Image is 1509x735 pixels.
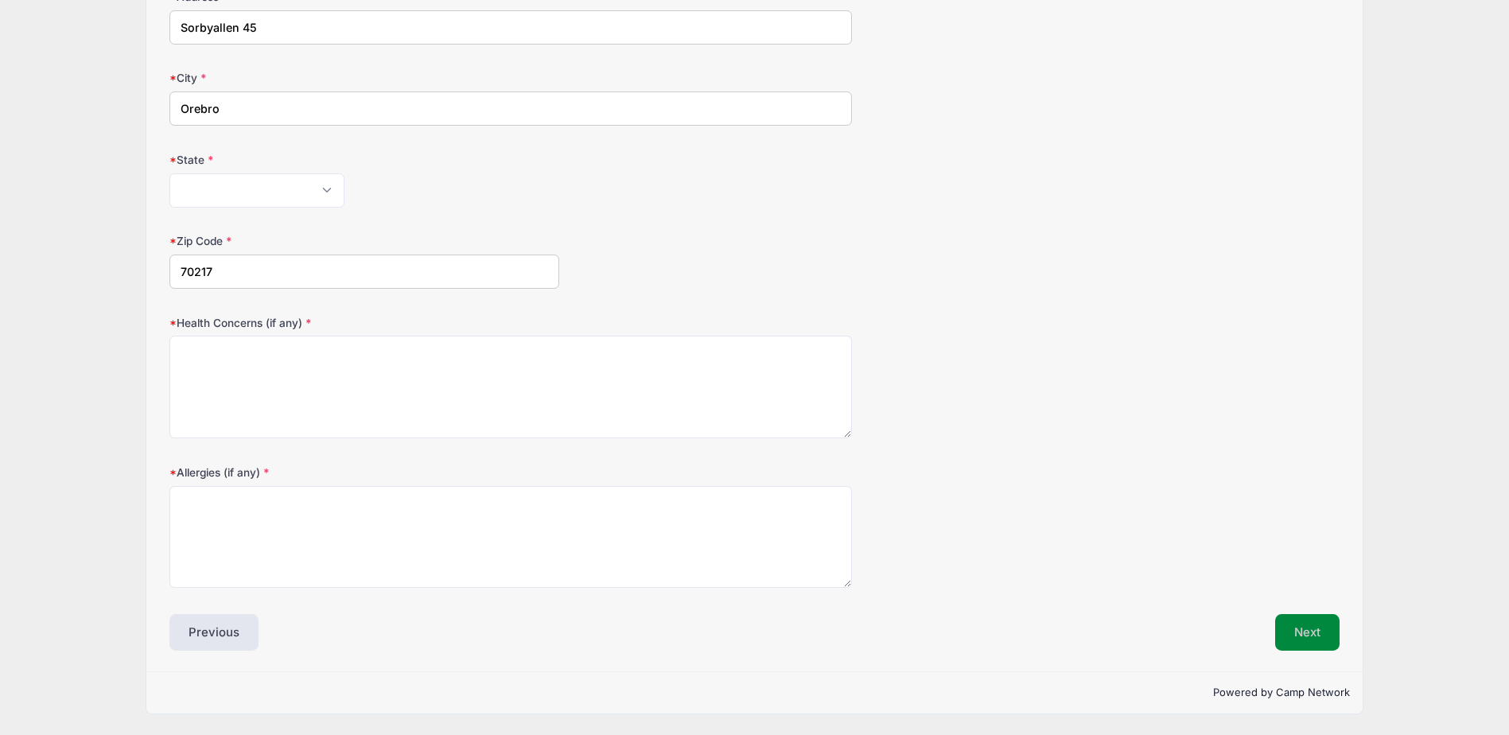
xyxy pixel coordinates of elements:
[169,152,559,168] label: State
[1275,614,1340,651] button: Next
[169,233,559,249] label: Zip Code
[169,465,559,480] label: Allergies (if any)
[169,70,559,86] label: City
[169,255,559,289] input: xxxxx
[169,614,259,651] button: Previous
[159,685,1349,701] p: Powered by Camp Network
[169,315,559,331] label: Health Concerns (if any)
